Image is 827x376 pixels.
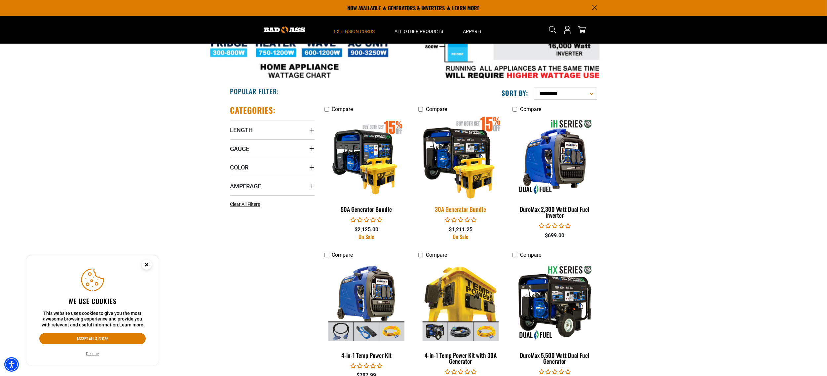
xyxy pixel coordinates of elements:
[230,87,279,95] h2: Popular Filter:
[512,232,597,240] div: $699.00
[324,206,409,212] div: 50A Generator Bundle
[264,26,305,33] img: Bad Ass Extension Cords
[324,262,409,362] a: 4-in-1 Temp Power Kit 4-in-1 Temp Power Kit
[520,252,541,258] span: Compare
[512,352,597,364] div: DuroMax 5,500 Watt Dual Fuel Generator
[512,116,597,222] a: DuroMax 2,300 Watt Dual Fuel Inverter DuroMax 2,300 Watt Dual Fuel Inverter
[445,217,476,223] span: 0.00 stars
[324,16,385,44] summary: Extension Cords
[351,363,382,369] span: 0.00 stars
[230,177,315,195] summary: Amperage
[324,116,409,216] a: 50A Generator Bundle 50A Generator Bundle
[39,311,146,328] p: This website uses cookies to give you the most awesome browsing experience and provide you with r...
[539,369,571,375] span: 0.00 stars
[4,357,19,372] div: Accessibility Menu
[577,26,587,34] a: cart
[418,226,503,234] div: $1,211.25
[562,16,573,44] a: Open this option
[26,255,159,366] aside: Cookie Consent
[324,234,409,239] div: On Sale
[230,139,315,158] summary: Gauge
[39,333,146,344] button: Accept all & close
[351,217,382,223] span: 0.00 stars
[547,24,558,35] summary: Search
[135,255,159,276] button: Close this option
[230,121,315,139] summary: Length
[445,369,476,375] span: 0.00 stars
[39,297,146,305] h2: We use cookies
[325,119,408,195] img: 50A Generator Bundle
[230,158,315,176] summary: Color
[513,265,596,341] img: DuroMax 5,500 Watt Dual Fuel Generator
[418,234,503,239] div: On Sale
[325,265,408,341] img: 4-in-1 Temp Power Kit
[230,105,276,115] h2: Categories:
[119,322,143,327] a: This website uses cookies to give you the most awesome browsing experience and provide you with r...
[334,28,375,34] span: Extension Cords
[230,202,260,207] span: Clear All Filters
[324,226,409,234] div: $2,125.00
[395,28,443,34] span: All Other Products
[230,182,261,190] span: Amperage
[332,252,353,258] span: Compare
[463,28,483,34] span: Apparel
[230,164,249,171] span: Color
[230,145,249,153] span: Gauge
[512,206,597,218] div: DuroMax 2,300 Watt Dual Fuel Inverter
[512,262,597,368] a: DuroMax 5,500 Watt Dual Fuel Generator DuroMax 5,500 Watt Dual Fuel Generator
[332,106,353,112] span: Compare
[84,351,101,357] button: Decline
[324,352,409,358] div: 4-in-1 Temp Power Kit
[502,89,529,97] label: Sort by:
[426,106,447,112] span: Compare
[418,352,503,364] div: 4-in-1 Temp Power Kit with 30A Generator
[426,252,447,258] span: Compare
[513,119,596,195] img: DuroMax 2,300 Watt Dual Fuel Inverter
[418,206,503,212] div: 30A Generator Bundle
[520,106,541,112] span: Compare
[414,115,507,199] img: 30A Generator Bundle
[453,16,493,44] summary: Apparel
[385,16,453,44] summary: All Other Products
[539,223,571,229] span: 0.00 stars
[418,116,503,216] a: 30A Generator Bundle 30A Generator Bundle
[230,126,253,134] span: Length
[230,201,263,208] a: Clear All Filters
[419,265,502,341] img: 4-in-1 Temp Power Kit with 30A Generator
[418,262,503,368] a: 4-in-1 Temp Power Kit with 30A Generator 4-in-1 Temp Power Kit with 30A Generator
